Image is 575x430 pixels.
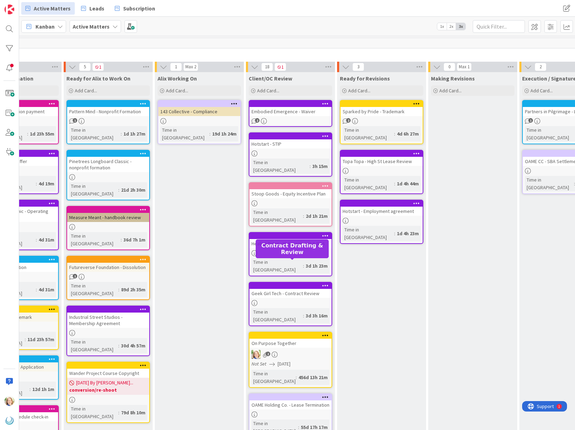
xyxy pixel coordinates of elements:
span: Active Matters [34,4,71,13]
div: 30d 4h 57m [119,342,147,350]
div: Industrial Street Studios - Membership Agreement [67,306,149,328]
span: 2 [255,118,259,123]
div: Measure Meant - handbook review [67,207,149,222]
div: 4d 19m [37,180,56,187]
a: Futureverse Foundation - DissolutionTime in [GEOGRAPHIC_DATA]:89d 2h 35m [66,256,150,300]
span: 18 [261,63,273,71]
div: Time in [GEOGRAPHIC_DATA] [251,258,303,274]
div: 79d 8h 10m [119,409,147,416]
a: Healing Tides - IC Agreement & BAATime in [GEOGRAPHIC_DATA]:3d 1h 23m [249,232,332,276]
div: 3d 3h 16m [304,312,329,320]
div: Wander Project Course Copyright [67,362,149,378]
div: 2d 1h 21m [304,212,329,220]
a: Industrial Street Studios - Membership AgreementTime in [GEOGRAPHIC_DATA]:30d 4h 57m [66,306,150,356]
b: Active Matters [73,23,110,30]
div: 1 [36,3,38,8]
div: Time in [GEOGRAPHIC_DATA] [160,126,209,141]
div: 1d 4h 23m [395,230,421,237]
img: AD [251,350,261,359]
span: 1 [73,118,77,123]
div: OAME Holding Co. - Lease Termination [249,400,332,409]
span: : [121,130,122,138]
div: Time in [GEOGRAPHIC_DATA] [343,226,394,241]
span: 1 [170,63,182,71]
span: : [36,236,37,244]
span: 3 [352,63,364,71]
div: Embodied Emergence - Waiver [249,101,332,116]
a: 143 Collective - ComplianceTime in [GEOGRAPHIC_DATA]:19d 1h 24m [158,100,241,144]
span: : [30,385,31,393]
span: Add Card... [530,87,553,94]
span: Ready for Revisions [340,75,390,82]
div: 11d 23h 57m [26,336,56,343]
span: : [25,336,26,343]
div: 4d 31m [37,236,56,244]
div: Sparked by Pride - Trademark [341,107,423,116]
span: : [574,180,575,187]
div: Pinetrees Longboard Classic - nonprofit formation [67,151,149,172]
div: Geek Girl Tech - Contract Review [249,283,332,298]
div: Hotstart - Employment agreement [341,207,423,216]
div: 89d 2h 35m [119,286,147,293]
i: Not Set [251,361,266,367]
img: avatar [5,416,14,425]
div: Time in [GEOGRAPHIC_DATA] [525,176,574,191]
div: On Purpose Together [249,332,332,348]
div: Pattern Mind - Nonprofit Formation [67,107,149,116]
span: 2 [535,63,546,71]
a: Measure Meant - handbook reviewTime in [GEOGRAPHIC_DATA]:36d 7h 1m [66,206,150,250]
div: Stoop Goods - Equity Incentive Plan [249,189,332,198]
div: On Purpose Together [249,339,332,348]
span: : [303,212,304,220]
span: : [36,286,37,293]
span: Leads [89,4,104,13]
div: 1d 23h 55m [28,130,56,138]
div: 3d 1h 23m [304,262,329,270]
span: : [296,374,297,381]
div: Hotstart - Employment agreement [341,200,423,216]
div: 3h 15m [311,162,329,170]
span: 0 [444,63,455,71]
span: Making Revisions [431,75,475,82]
span: : [310,162,311,170]
div: 456d 13h 21m [297,374,329,381]
span: 1 [274,63,286,71]
span: : [118,409,119,416]
span: : [118,186,119,194]
div: Time in [GEOGRAPHIC_DATA] [251,159,310,174]
span: : [303,262,304,270]
div: Wander Project Course Copyright [67,369,149,378]
div: Hotstart - STIP [249,133,332,148]
span: Client/OC Review [249,75,292,82]
span: Add Card... [75,87,97,94]
span: : [118,286,119,293]
h5: Contract Drafting & Review [258,242,326,255]
div: Time in [GEOGRAPHIC_DATA] [69,282,118,297]
span: Support [15,1,32,9]
span: : [118,342,119,350]
input: Quick Filter... [473,20,525,33]
div: Futureverse Foundation - Dissolution [67,263,149,272]
span: 1 [73,274,77,278]
span: : [121,236,122,244]
span: : [303,312,304,320]
div: Futureverse Foundation - Dissolution [67,256,149,272]
div: Pattern Mind - Nonprofit Formation [67,101,149,116]
div: Healing Tides - IC Agreement & BAA [249,233,332,248]
div: Time in [GEOGRAPHIC_DATA] [69,232,121,247]
div: AD [249,350,332,359]
div: Topa Topa - High St Lease Review [341,151,423,166]
div: 1d 4h 44m [395,180,421,187]
div: Pinetrees Longboard Classic - nonprofit formation [67,157,149,172]
span: 1 [528,118,533,123]
span: Add Card... [257,87,279,94]
a: Topa Topa - High St Lease ReviewTime in [GEOGRAPHIC_DATA]:1d 4h 44m [340,150,423,194]
img: Visit kanbanzone.com [5,5,14,14]
span: Add Card... [166,87,188,94]
div: 36d 7h 1m [122,236,147,244]
span: 1x [437,23,447,30]
div: Time in [GEOGRAPHIC_DATA] [69,405,118,420]
span: : [27,130,28,138]
div: Time in [GEOGRAPHIC_DATA] [69,338,118,353]
a: Hotstart - STIPTime in [GEOGRAPHIC_DATA]:3h 15m [249,132,332,177]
